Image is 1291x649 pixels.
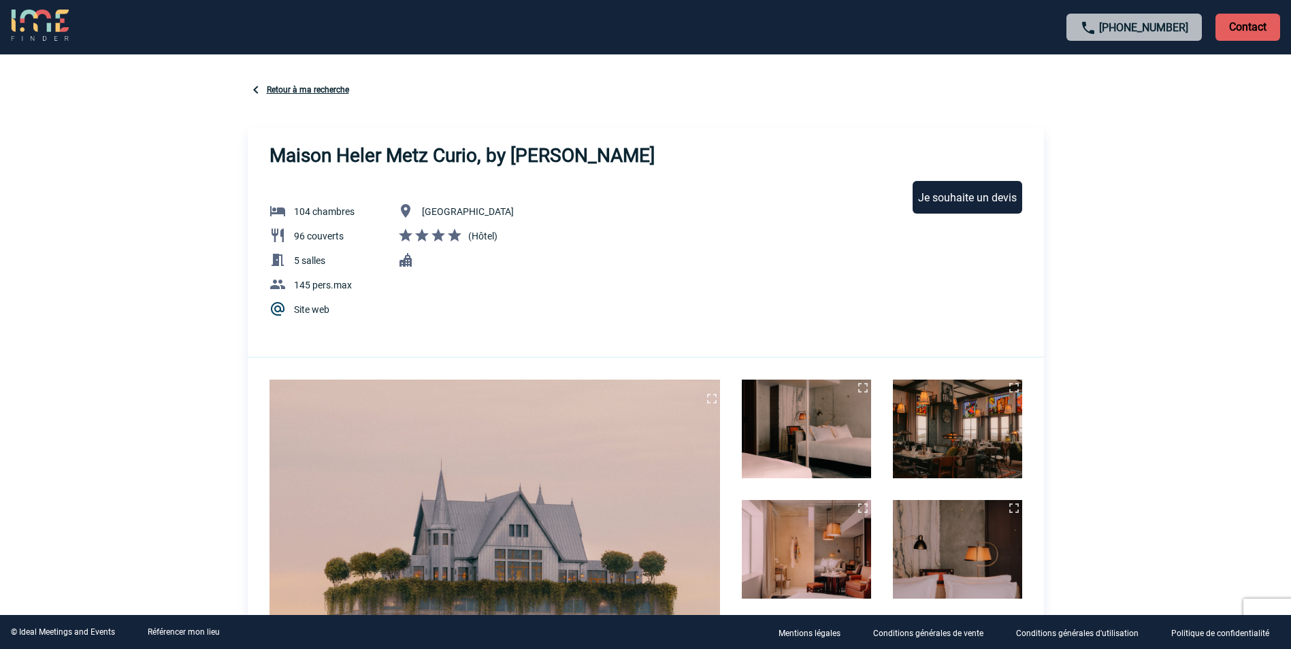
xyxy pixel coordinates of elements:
[468,231,497,242] span: (Hôtel)
[269,144,655,167] h3: Maison Heler Metz Curio, by [PERSON_NAME]
[913,181,1022,214] div: Je souhaite un devis
[768,626,862,639] a: Mentions légales
[11,627,115,637] div: © Ideal Meetings and Events
[1080,20,1096,36] img: call-24-px.png
[1005,626,1160,639] a: Conditions générales d'utilisation
[862,626,1005,639] a: Conditions générales de vente
[1099,21,1188,34] a: [PHONE_NUMBER]
[1016,629,1139,638] p: Conditions générales d'utilisation
[873,629,983,638] p: Conditions générales de vente
[148,627,220,637] a: Référencer mon lieu
[294,304,329,315] a: Site web
[1171,629,1269,638] p: Politique de confidentialité
[294,231,344,242] span: 96 couverts
[397,252,414,268] img: Ville
[294,280,352,290] span: 145 pers.max
[294,206,355,217] span: 104 chambres
[779,629,840,638] p: Mentions légales
[1160,626,1291,639] a: Politique de confidentialité
[267,85,349,95] a: Retour à ma recherche
[294,255,325,266] span: 5 salles
[1215,14,1280,41] p: Contact
[422,206,514,217] span: [GEOGRAPHIC_DATA]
